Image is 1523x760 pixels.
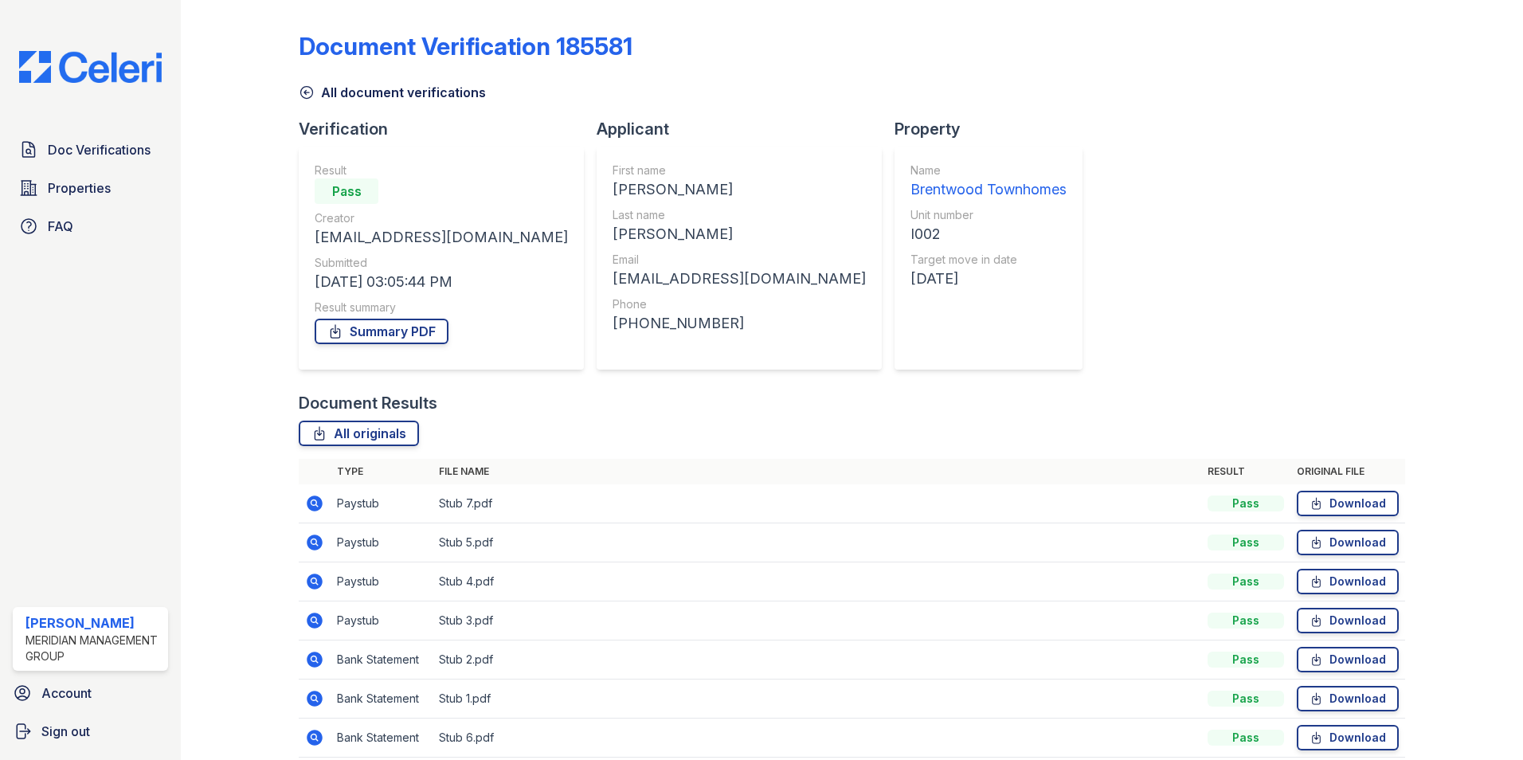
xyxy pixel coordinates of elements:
[299,32,632,61] div: Document Verification 185581
[1208,691,1284,707] div: Pass
[315,210,568,226] div: Creator
[613,163,866,178] div: First name
[41,722,90,741] span: Sign out
[315,163,568,178] div: Result
[1208,574,1284,590] div: Pass
[433,484,1201,523] td: Stub 7.pdf
[299,421,419,446] a: All originals
[433,523,1201,562] td: Stub 5.pdf
[48,217,73,236] span: FAQ
[331,680,433,719] td: Bank Statement
[613,252,866,268] div: Email
[315,226,568,249] div: [EMAIL_ADDRESS][DOMAIN_NAME]
[910,268,1067,290] div: [DATE]
[1297,647,1399,672] a: Download
[1297,686,1399,711] a: Download
[13,134,168,166] a: Doc Verifications
[6,51,174,83] img: CE_Logo_Blue-a8612792a0a2168367f1c8372b55b34899dd931a85d93a1a3d3e32e68fde9ad4.png
[613,312,866,335] div: [PHONE_NUMBER]
[613,296,866,312] div: Phone
[315,319,448,344] a: Summary PDF
[331,484,433,523] td: Paystub
[299,118,597,140] div: Verification
[1208,652,1284,668] div: Pass
[48,140,151,159] span: Doc Verifications
[910,252,1067,268] div: Target move in date
[1297,608,1399,633] a: Download
[48,178,111,198] span: Properties
[613,207,866,223] div: Last name
[1208,535,1284,550] div: Pass
[13,172,168,204] a: Properties
[331,459,433,484] th: Type
[6,677,174,709] a: Account
[910,163,1067,201] a: Name Brentwood Townhomes
[13,210,168,242] a: FAQ
[1290,459,1405,484] th: Original file
[1297,530,1399,555] a: Download
[315,271,568,293] div: [DATE] 03:05:44 PM
[910,223,1067,245] div: I002
[331,641,433,680] td: Bank Statement
[910,178,1067,201] div: Brentwood Townhomes
[315,300,568,315] div: Result summary
[597,118,895,140] div: Applicant
[1208,613,1284,629] div: Pass
[331,719,433,758] td: Bank Statement
[613,223,866,245] div: [PERSON_NAME]
[25,613,162,633] div: [PERSON_NAME]
[613,178,866,201] div: [PERSON_NAME]
[299,83,486,102] a: All document verifications
[299,392,437,414] div: Document Results
[315,255,568,271] div: Submitted
[433,719,1201,758] td: Stub 6.pdf
[1297,725,1399,750] a: Download
[41,684,92,703] span: Account
[433,459,1201,484] th: File name
[895,118,1095,140] div: Property
[331,562,433,601] td: Paystub
[1201,459,1290,484] th: Result
[910,163,1067,178] div: Name
[433,680,1201,719] td: Stub 1.pdf
[1297,569,1399,594] a: Download
[433,562,1201,601] td: Stub 4.pdf
[331,523,433,562] td: Paystub
[433,601,1201,641] td: Stub 3.pdf
[433,641,1201,680] td: Stub 2.pdf
[1208,496,1284,511] div: Pass
[6,715,174,747] a: Sign out
[315,178,378,204] div: Pass
[1297,491,1399,516] a: Download
[910,207,1067,223] div: Unit number
[613,268,866,290] div: [EMAIL_ADDRESS][DOMAIN_NAME]
[25,633,162,664] div: Meridian Management Group
[331,601,433,641] td: Paystub
[1208,730,1284,746] div: Pass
